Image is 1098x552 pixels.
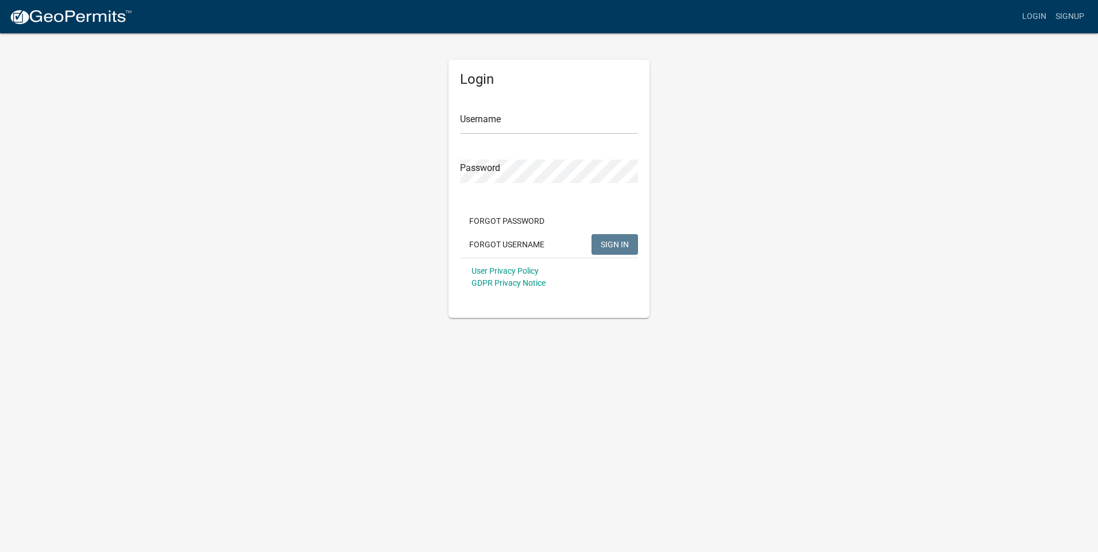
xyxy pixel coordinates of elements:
a: GDPR Privacy Notice [471,278,546,287]
a: Signup [1051,6,1089,28]
h5: Login [460,71,638,88]
button: Forgot Username [460,234,554,255]
button: Forgot Password [460,211,554,231]
span: SIGN IN [601,239,629,248]
button: SIGN IN [591,234,638,255]
a: User Privacy Policy [471,266,539,275]
a: Login [1018,6,1051,28]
